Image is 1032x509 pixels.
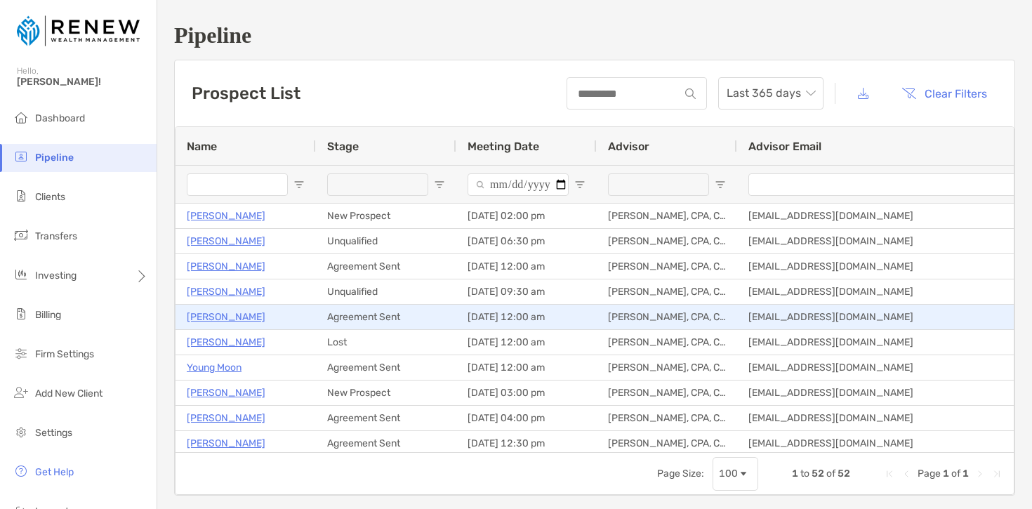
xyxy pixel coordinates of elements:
a: [PERSON_NAME] [187,409,265,427]
input: Name Filter Input [187,173,288,196]
div: [PERSON_NAME], CPA, CFP® [597,330,737,355]
div: Agreement Sent [316,406,456,430]
button: Open Filter Menu [293,179,305,190]
a: [PERSON_NAME] [187,207,265,225]
span: of [951,468,960,480]
div: Next Page [974,468,986,480]
div: [PERSON_NAME], CPA, CFP® [597,279,737,304]
span: 1 [962,468,969,480]
span: 1 [792,468,798,480]
div: [PERSON_NAME], CPA, CFP® [597,381,737,405]
div: New Prospect [316,204,456,228]
div: [DATE] 12:00 am [456,355,597,380]
a: [PERSON_NAME] [187,435,265,452]
h1: Pipeline [174,22,1015,48]
input: Meeting Date Filter Input [468,173,569,196]
button: Open Filter Menu [434,179,445,190]
div: [PERSON_NAME], CPA, CFP® [597,229,737,253]
img: pipeline icon [13,148,29,165]
div: Page Size: [657,468,704,480]
div: [PERSON_NAME], CPA, CFP® [597,406,737,430]
div: Lost [316,330,456,355]
span: Pipeline [35,152,74,164]
div: Unqualified [316,229,456,253]
div: Previous Page [901,468,912,480]
span: Transfers [35,230,77,242]
div: [PERSON_NAME], CPA, CFP® [597,204,737,228]
span: Billing [35,309,61,321]
img: dashboard icon [13,109,29,126]
span: Clients [35,191,65,203]
div: [PERSON_NAME], CPA, CFP® [597,431,737,456]
a: [PERSON_NAME] [187,333,265,351]
a: [PERSON_NAME] [187,258,265,275]
div: [PERSON_NAME], CPA, CFP® [597,254,737,279]
div: Agreement Sent [316,305,456,329]
span: Meeting Date [468,140,539,153]
span: Add New Client [35,388,102,399]
img: firm-settings icon [13,345,29,362]
img: transfers icon [13,227,29,244]
div: Page Size [713,457,758,491]
div: Unqualified [316,279,456,304]
div: Agreement Sent [316,431,456,456]
div: [DATE] 12:00 am [456,254,597,279]
div: [PERSON_NAME], CPA, CFP® [597,305,737,329]
span: Advisor [608,140,649,153]
div: [DATE] 04:00 pm [456,406,597,430]
span: Last 365 days [727,78,815,109]
a: [PERSON_NAME] [187,308,265,326]
div: [PERSON_NAME], CPA, CFP® [597,355,737,380]
span: Advisor Email [748,140,821,153]
span: Investing [35,270,77,282]
button: Open Filter Menu [574,179,586,190]
span: Name [187,140,217,153]
button: Open Filter Menu [715,179,726,190]
div: [DATE] 06:30 pm [456,229,597,253]
div: [DATE] 03:00 pm [456,381,597,405]
a: Young Moon [187,359,242,376]
span: Dashboard [35,112,85,124]
div: [DATE] 02:00 pm [456,204,597,228]
span: of [826,468,835,480]
img: clients icon [13,187,29,204]
img: add_new_client icon [13,384,29,401]
button: Clear Filters [891,78,998,109]
span: to [800,468,809,480]
span: 1 [943,468,949,480]
h3: Prospect List [192,84,300,103]
img: Zoe Logo [17,6,140,56]
span: 52 [812,468,824,480]
img: get-help icon [13,463,29,480]
span: Stage [327,140,359,153]
span: 52 [838,468,850,480]
span: Get Help [35,466,74,478]
div: 100 [719,468,738,480]
div: [DATE] 12:00 am [456,330,597,355]
div: Agreement Sent [316,254,456,279]
img: input icon [685,88,696,99]
img: settings icon [13,423,29,440]
img: investing icon [13,266,29,283]
span: [PERSON_NAME]! [17,76,148,88]
div: [DATE] 12:00 am [456,305,597,329]
img: billing icon [13,305,29,322]
a: [PERSON_NAME] [187,384,265,402]
div: New Prospect [316,381,456,405]
span: Page [918,468,941,480]
a: [PERSON_NAME] [187,283,265,300]
span: Settings [35,427,72,439]
div: First Page [884,468,895,480]
div: [DATE] 09:30 am [456,279,597,304]
div: [DATE] 12:30 pm [456,431,597,456]
a: [PERSON_NAME] [187,232,265,250]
